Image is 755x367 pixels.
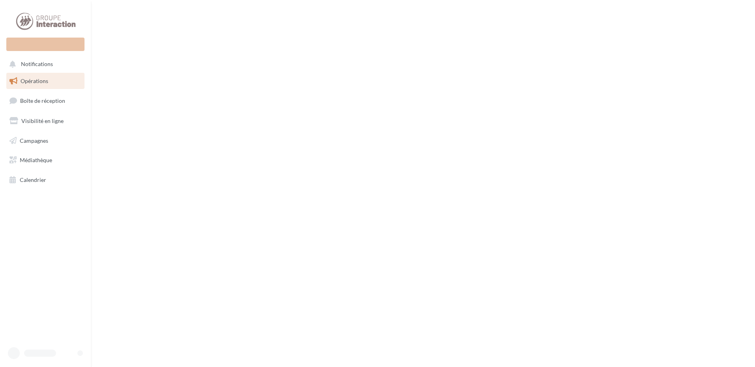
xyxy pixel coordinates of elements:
[21,78,48,84] span: Opérations
[21,61,53,68] span: Notifications
[20,97,65,104] span: Boîte de réception
[21,117,64,124] span: Visibilité en ligne
[5,152,86,168] a: Médiathèque
[20,137,48,144] span: Campagnes
[5,73,86,89] a: Opérations
[20,176,46,183] span: Calendrier
[5,172,86,188] a: Calendrier
[5,132,86,149] a: Campagnes
[6,38,85,51] div: Nouvelle campagne
[5,92,86,109] a: Boîte de réception
[20,157,52,163] span: Médiathèque
[5,113,86,129] a: Visibilité en ligne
